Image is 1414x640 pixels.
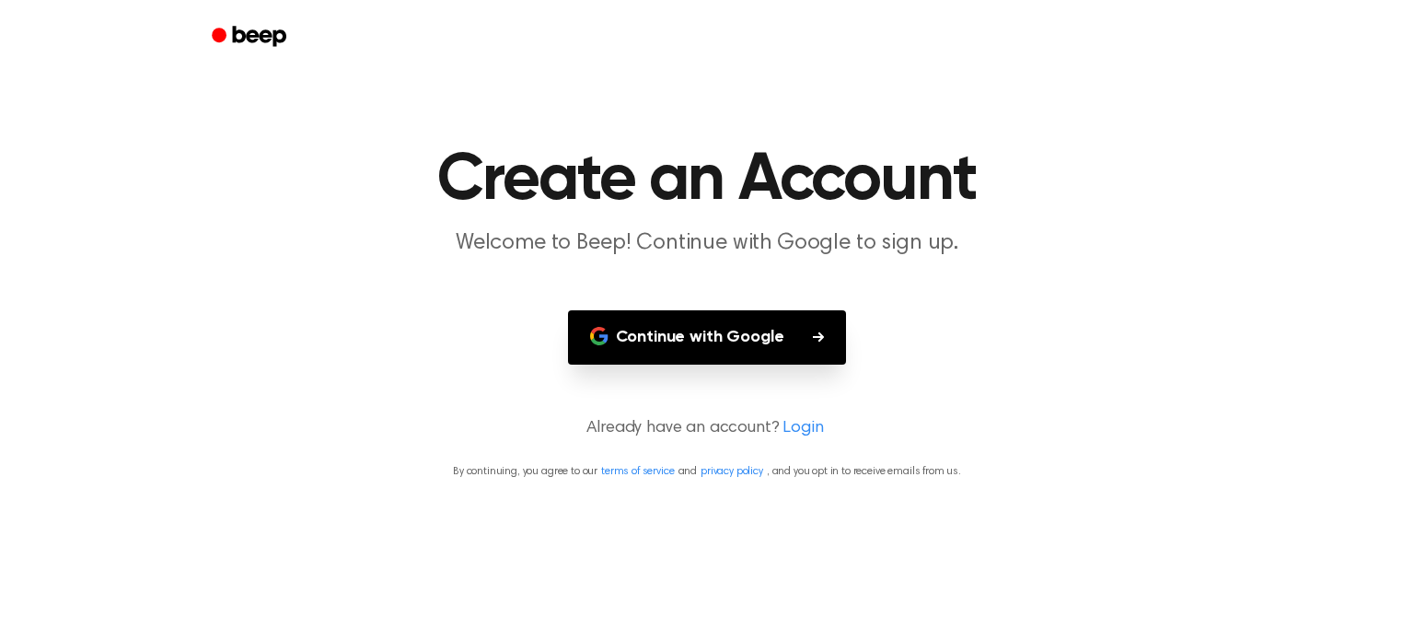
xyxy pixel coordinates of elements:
a: privacy policy [701,466,763,477]
p: Already have an account? [22,416,1392,441]
a: terms of service [601,466,674,477]
p: Welcome to Beep! Continue with Google to sign up. [353,228,1060,259]
a: Beep [199,19,303,55]
p: By continuing, you agree to our and , and you opt in to receive emails from us. [22,463,1392,480]
button: Continue with Google [568,310,847,365]
h1: Create an Account [236,147,1178,214]
a: Login [782,416,823,441]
